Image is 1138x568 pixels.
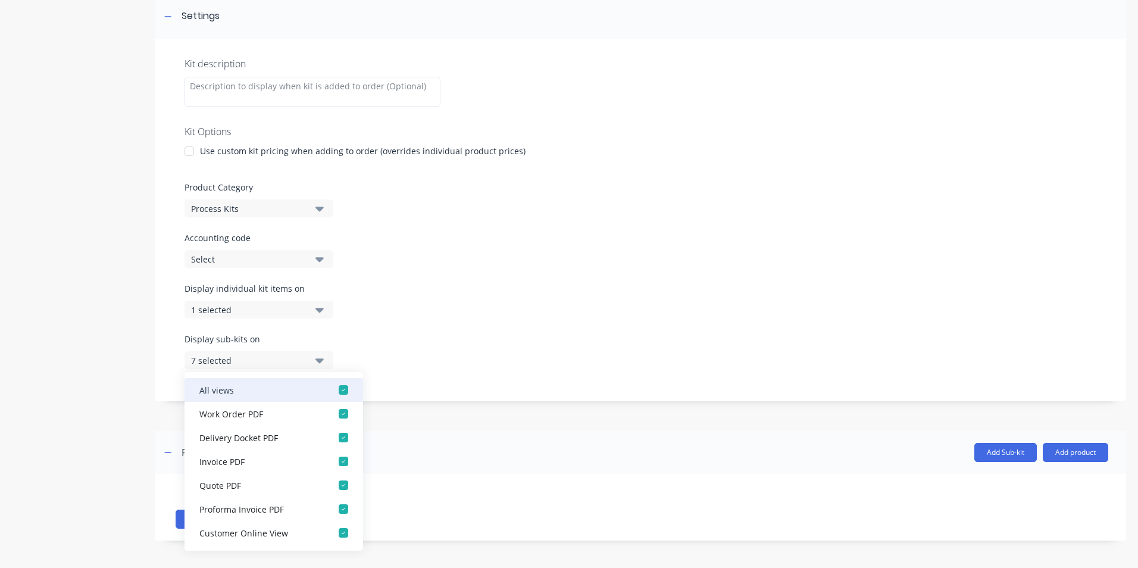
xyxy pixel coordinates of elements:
[1043,443,1108,462] button: Add product
[191,253,307,266] div: Select
[191,202,307,215] div: Process Kits
[199,455,318,467] div: Invoice PDF
[185,181,1096,194] label: Product Category
[191,304,307,316] div: 1 selected
[185,301,333,319] button: 1 selected
[199,431,318,444] div: Delivery Docket PDF
[182,445,265,460] div: Products in this kit
[182,9,220,24] div: Settings
[185,333,333,345] label: Display sub-kits on
[185,57,1096,71] div: Kit description
[199,479,318,491] div: Quote PDF
[974,443,1037,462] button: Add Sub-kit
[185,250,333,268] button: Select
[176,510,235,529] button: Save
[200,145,526,157] div: Use custom kit pricing when adding to order (overrides individual product prices)
[199,550,318,563] div: Accounting Package
[185,199,333,217] button: Process Kits
[199,503,318,515] div: Proforma Invoice PDF
[199,383,318,396] div: All views
[199,526,318,539] div: Customer Online View
[191,354,307,367] div: 7 selected
[185,282,333,295] label: Display individual kit items on
[185,351,333,369] button: 7 selected
[185,124,1096,139] div: Kit Options
[199,407,318,420] div: Work Order PDF
[185,232,1096,244] label: Accounting code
